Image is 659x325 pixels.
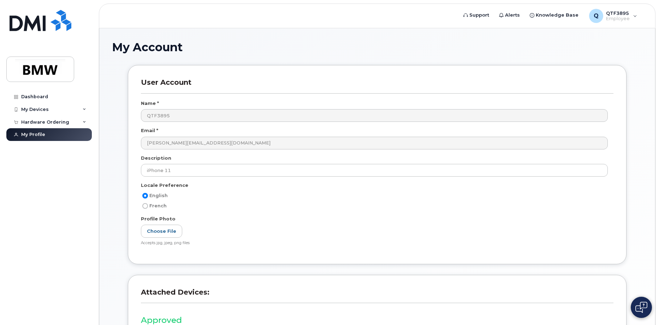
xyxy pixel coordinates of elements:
[142,203,148,209] input: French
[112,41,642,53] h1: My Account
[149,203,167,208] span: French
[141,155,171,161] label: Description
[141,182,188,189] label: Locale Preference
[141,288,613,303] h3: Attached Devices:
[141,241,608,246] div: Accepts jpg, jpeg, png files
[635,302,647,313] img: Open chat
[141,127,158,134] label: Email *
[141,316,613,325] h3: Approved
[149,193,168,198] span: English
[141,215,176,222] label: Profile Photo
[141,78,613,93] h3: User Account
[142,193,148,199] input: English
[141,225,182,238] label: Choose File
[141,100,159,107] label: Name *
